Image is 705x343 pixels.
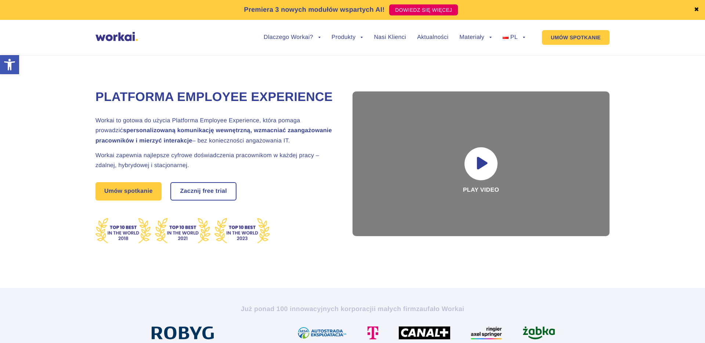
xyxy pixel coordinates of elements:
[352,91,610,236] div: Play video
[542,30,610,45] a: UMÓW SPOTKANIE
[95,127,332,144] strong: spersonalizowaną komunikację wewnętrzną, wzmacniać zaangażowanie pracowników i mierzyć interakcje
[459,35,492,40] a: Materiały
[694,7,699,13] a: ✖
[417,35,448,40] a: Aktualności
[95,182,162,201] a: Umów spotkanie
[374,35,406,40] a: Nasi Klienci
[95,89,334,106] h1: Platforma Employee Experience
[149,304,556,313] h2: Już ponad 100 innowacyjnych korporacji zaufało Workai
[264,35,321,40] a: Dlaczego Workai?
[374,305,416,313] i: i małych firm
[332,35,363,40] a: Produkty
[95,151,334,170] h2: Workai zapewnia najlepsze cyfrowe doświadczenia pracownikom w każdej pracy – zdalnej, hybrydowej ...
[171,183,236,200] a: Zacznij free trial
[510,34,518,40] span: PL
[244,5,385,15] p: Premiera 3 nowych modułów wspartych AI!
[389,4,458,15] a: DOWIEDZ SIĘ WIĘCEJ
[95,116,334,146] h2: Workai to gotowa do użycia Platforma Employee Experience, która pomaga prowadzić – bez koniecznoś...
